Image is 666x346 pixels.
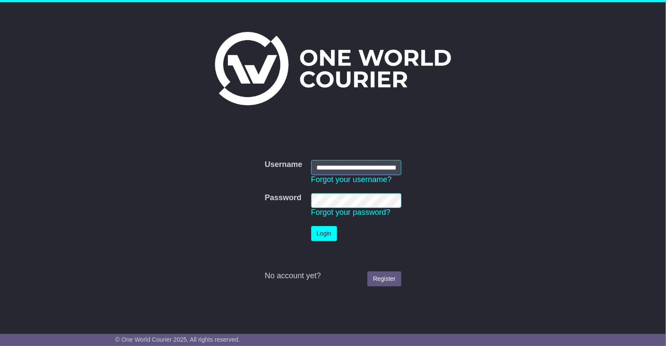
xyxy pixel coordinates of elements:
[367,271,401,286] a: Register
[265,271,401,281] div: No account yet?
[265,193,301,203] label: Password
[265,160,302,170] label: Username
[115,336,240,343] span: © One World Courier 2025. All rights reserved.
[215,32,451,105] img: One World
[311,175,392,184] a: Forgot your username?
[311,226,337,241] button: Login
[311,208,391,217] a: Forgot your password?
